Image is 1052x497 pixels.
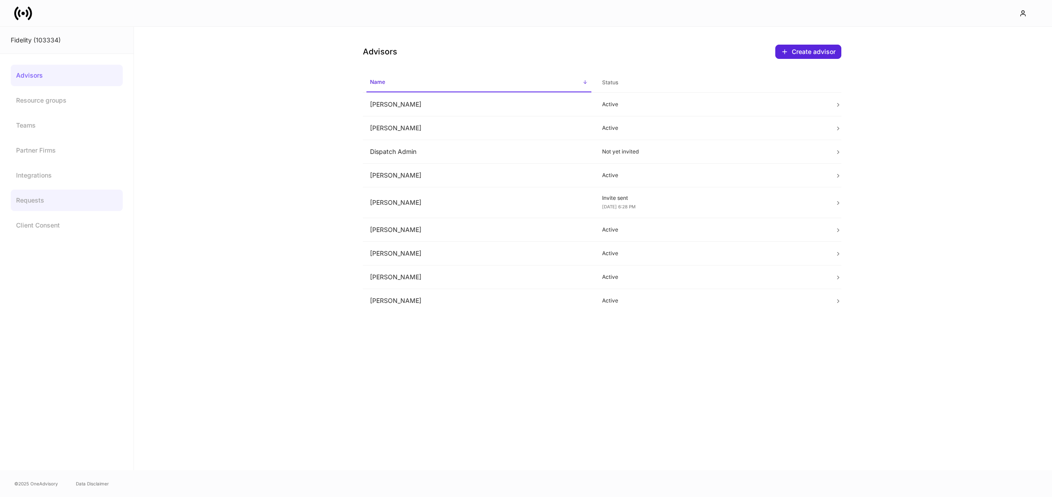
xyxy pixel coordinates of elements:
[363,289,595,313] td: [PERSON_NAME]
[11,190,123,211] a: Requests
[363,265,595,289] td: [PERSON_NAME]
[11,36,123,45] div: Fidelity (103334)
[11,90,123,111] a: Resource groups
[602,273,820,281] p: Active
[363,140,595,164] td: Dispatch Admin
[781,48,836,55] div: Create advisor
[602,124,820,132] p: Active
[363,93,595,116] td: [PERSON_NAME]
[11,65,123,86] a: Advisors
[363,218,595,242] td: [PERSON_NAME]
[602,101,820,108] p: Active
[602,204,636,209] span: [DATE] 6:28 PM
[602,226,820,233] p: Active
[363,46,397,57] h4: Advisors
[602,78,618,87] h6: Status
[363,116,595,140] td: [PERSON_NAME]
[366,73,592,92] span: Name
[775,45,841,59] button: Create advisor
[11,165,123,186] a: Integrations
[14,480,58,487] span: © 2025 OneAdvisory
[599,74,824,92] span: Status
[363,164,595,187] td: [PERSON_NAME]
[602,172,820,179] p: Active
[370,78,385,86] h6: Name
[11,215,123,236] a: Client Consent
[602,250,820,257] p: Active
[11,140,123,161] a: Partner Firms
[363,187,595,218] td: [PERSON_NAME]
[76,480,109,487] a: Data Disclaimer
[602,148,820,155] p: Not yet invited
[602,195,820,202] p: Invite sent
[11,115,123,136] a: Teams
[363,242,595,265] td: [PERSON_NAME]
[602,297,820,304] p: Active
